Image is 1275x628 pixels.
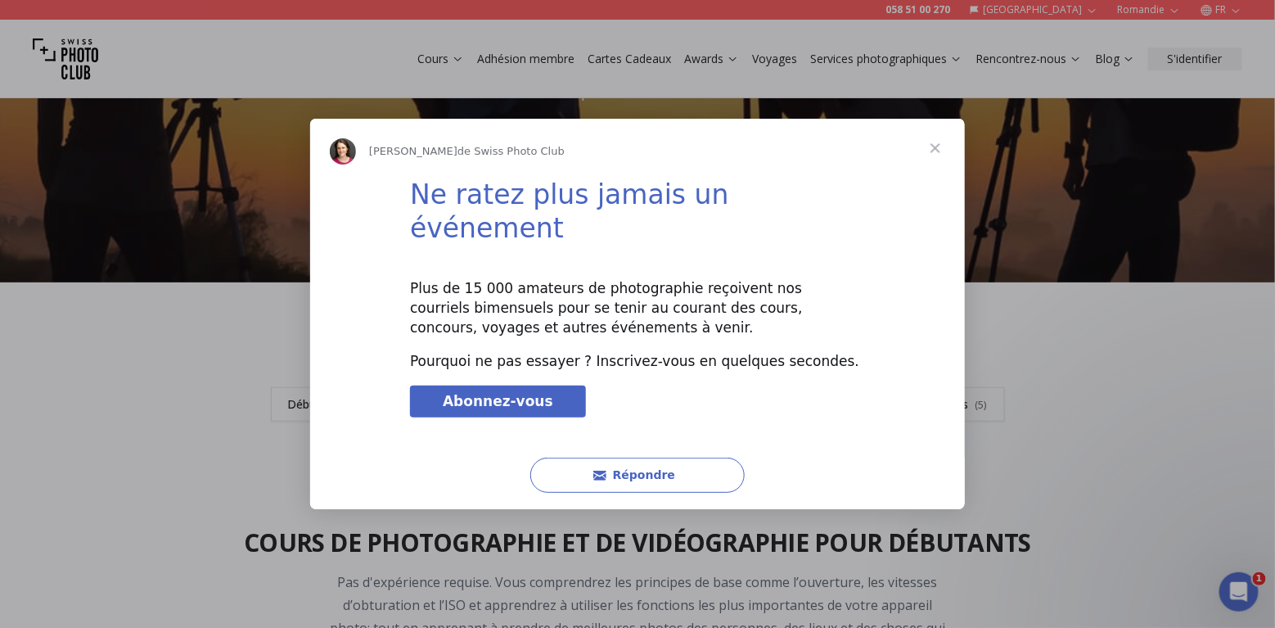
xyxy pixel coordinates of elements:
[330,138,356,165] img: Profile image for Joan
[410,279,865,337] div: Plus de 15 000 amateurs de photographie reçoivent nos courriels bimensuels pour se tenir au coura...
[906,119,965,178] span: Fermer
[369,145,457,157] span: [PERSON_NAME]
[410,352,865,372] div: Pourquoi ne pas essayer ? Inscrivez-vous en quelques secondes.
[410,386,586,418] a: Abonnez-vous
[457,145,565,157] span: de Swiss Photo Club
[530,458,745,493] button: Répondre
[443,393,553,409] span: Abonnez-vous
[410,178,865,255] h1: Ne ratez plus jamais un événement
